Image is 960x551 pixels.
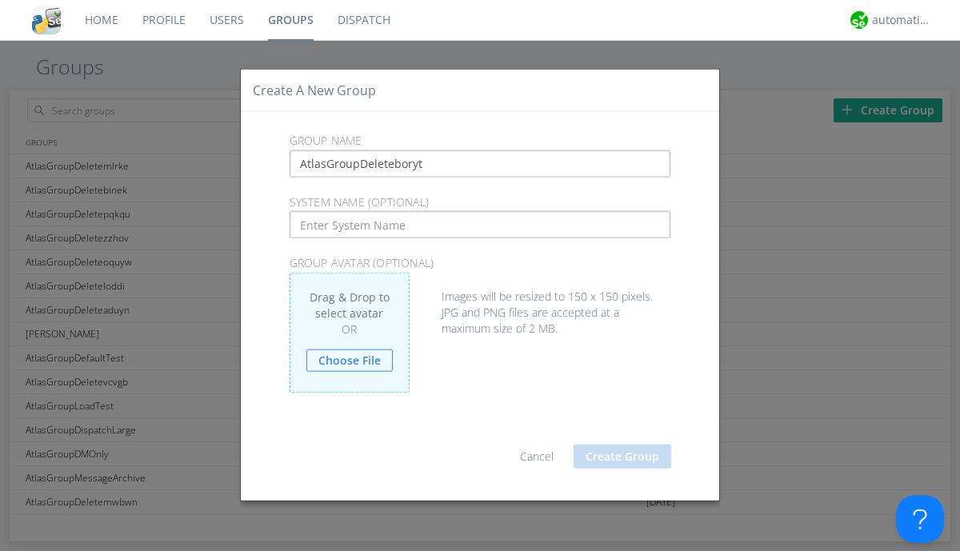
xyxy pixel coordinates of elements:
[574,444,671,468] button: Create Group
[520,448,554,463] a: Cancel
[850,11,868,29] img: d2d01cd9b4174d08988066c6d424eccd
[290,211,671,238] input: Enter System Name
[32,6,61,34] img: cddb5a64eb264b2086981ab96f4c1ba7
[278,193,683,210] p: System Name (optional)
[306,349,393,371] a: Choose File
[306,321,393,337] div: OR
[278,132,683,150] p: Group Name
[872,12,932,28] div: automation+atlas
[290,150,671,177] input: Enter Group Name
[278,254,683,272] p: Group Avatar (optional)
[290,272,671,336] div: Images will be resized to 150 x 150 pixels. JPG and PNG files are accepted at a maximum size of 2...
[290,272,410,392] div: Drag & Drop to select avatar
[253,81,376,99] h4: Create a New Group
